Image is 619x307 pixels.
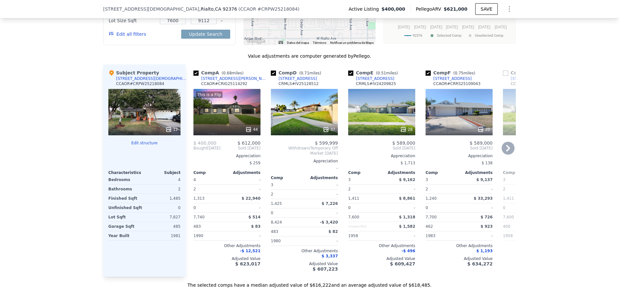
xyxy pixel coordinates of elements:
[103,277,516,288] div: The selected comps have a median adjusted value of $616,222 and an average adjusted value of $618...
[313,266,338,272] span: $ 607,223
[108,203,143,212] div: Unfinished Sqft
[271,164,338,173] div: -
[426,146,493,151] span: Sold [DATE]
[467,261,493,266] span: $ 634,272
[279,41,283,44] button: Combinaciones de teclas
[271,220,282,225] span: 8,424
[116,81,164,86] div: CCAOR # CRPW25218084
[193,196,204,201] span: 1,313
[433,76,472,81] div: [STREET_ADDRESS]
[271,76,317,81] a: [STREET_ADDRESS]
[503,206,506,210] span: 0
[279,81,319,86] div: CRMLS # IV25128512
[503,153,570,158] div: Appreciation
[146,203,181,212] div: 0
[503,177,506,182] span: 3
[306,208,338,217] div: -
[356,76,394,81] div: [STREET_ADDRESS]
[221,146,260,151] span: Sold [DATE]
[146,185,181,194] div: 2
[108,213,143,222] div: Lot Sqft
[271,70,324,76] div: Comp D
[146,213,181,222] div: 7,827
[426,170,459,175] div: Comp
[251,224,260,229] span: $ 83
[271,248,338,254] div: Other Adjustments
[503,70,556,76] div: Comp G
[348,206,351,210] span: 0
[348,256,415,261] div: Adjusted Value
[199,6,237,12] span: , Rialto
[349,6,381,12] span: Active Listing
[503,215,514,219] span: 7,600
[108,170,144,175] div: Characteristics
[304,175,338,180] div: Adjustments
[271,158,338,164] div: Appreciation
[348,196,359,201] span: 1,411
[426,224,433,229] span: 462
[245,37,266,45] img: Google
[297,71,324,75] span: ( miles)
[245,126,258,133] div: 44
[228,185,260,194] div: -
[503,185,535,194] div: 2
[227,170,260,175] div: Adjustments
[348,177,351,182] span: 3
[511,76,549,81] div: [STREET_ADDRESS]
[258,6,298,12] span: # CRPW25218084
[477,177,493,182] span: $ 9,137
[348,76,394,81] a: [STREET_ADDRESS]
[271,183,273,187] span: 3
[503,256,570,261] div: Adjusted Value
[103,53,516,59] div: Value adjustments are computer generated by Pellego .
[399,196,415,201] span: $ 8,861
[348,170,382,175] div: Comp
[413,34,422,38] text: 92376
[503,243,570,248] div: Other Adjustments
[193,146,207,151] span: Bought
[108,222,143,231] div: Garage Sqft
[240,6,256,12] span: CCAOR
[330,41,374,44] a: Notificar un problema de Maps
[329,229,338,234] span: $ 82
[430,25,442,29] text: [DATE]
[373,71,400,75] span: ( miles)
[503,76,549,81] a: [STREET_ADDRESS]
[103,6,199,12] span: [STREET_ADDRESS][DEMOGRAPHIC_DATA]
[238,140,260,146] span: $ 612,000
[108,231,143,240] div: Year Built
[240,249,260,253] span: -$ 12,521
[181,30,230,39] button: Update Search
[477,126,490,133] div: 20
[228,231,260,240] div: -
[433,81,480,86] div: CCAOR # CRRS25109043
[228,203,260,212] div: -
[460,185,493,194] div: -
[287,41,309,45] button: Datos del mapa
[323,126,335,133] div: 37
[108,194,143,203] div: Finished Sqft
[399,224,415,229] span: $ 1,582
[348,70,400,76] div: Comp E
[503,231,535,240] div: 1958
[348,231,380,240] div: 1958
[193,256,260,261] div: Adjusted Value
[348,222,380,231] div: Unspecified
[383,203,415,212] div: -
[193,215,204,219] span: 7,740
[306,190,338,199] div: -
[219,71,246,75] span: ( miles)
[196,91,222,98] div: This is a Flip
[348,215,359,219] span: 7,600
[477,249,493,253] span: $ 1,193
[426,185,458,194] div: 2
[322,201,338,206] span: $ 7,226
[313,41,326,44] a: Términos (se abre en una nueva pestaña)
[193,76,268,81] a: [STREET_ADDRESS][PERSON_NAME]
[279,76,317,81] div: [STREET_ADDRESS]
[495,25,507,29] text: [DATE]
[460,231,493,240] div: -
[271,236,303,245] div: 1980
[116,76,188,81] div: [STREET_ADDRESS][DEMOGRAPHIC_DATA]
[238,6,299,12] div: ( )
